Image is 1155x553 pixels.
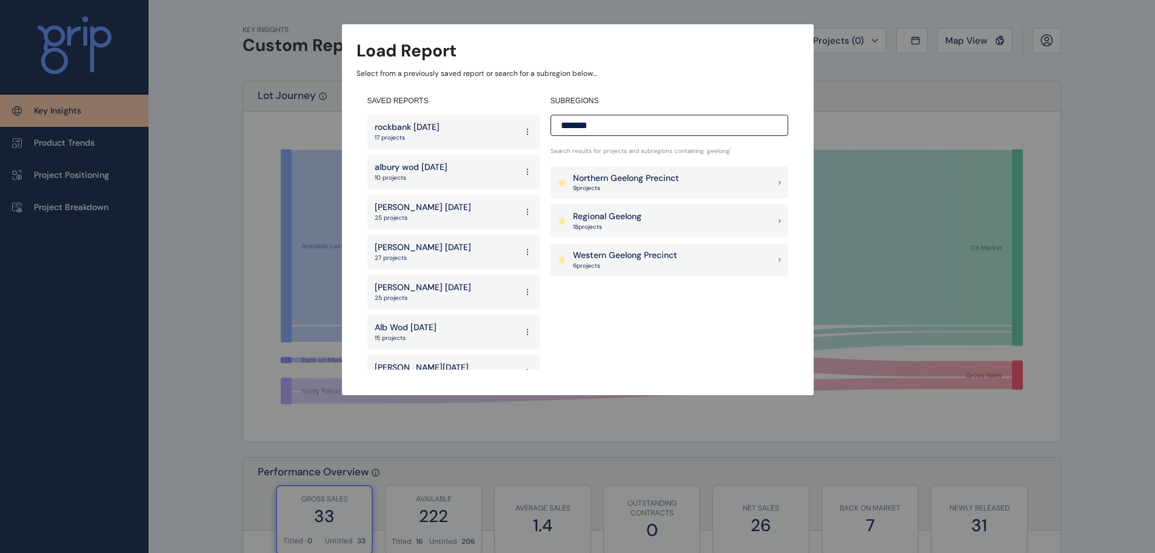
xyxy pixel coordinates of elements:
[573,184,679,192] p: 9 project s
[375,214,471,222] p: 25 projects
[551,96,788,106] h4: SUBREGIONS
[375,254,471,262] p: 27 projects
[573,211,641,223] p: Regional Geelong
[375,322,437,334] p: Alb Wod [DATE]
[375,362,469,374] p: [PERSON_NAME][DATE]
[573,172,679,185] p: Northern Geelong Precinct
[375,282,471,294] p: [PERSON_NAME] [DATE]
[375,242,471,254] p: [PERSON_NAME] [DATE]
[357,69,799,79] p: Select from a previously saved report or search for a subregion below...
[357,39,457,63] h3: Load Report
[375,202,471,214] p: [PERSON_NAME] [DATE]
[375,334,437,342] p: 15 projects
[375,174,447,182] p: 10 projects
[551,147,788,155] p: Search results for projects and subregions containing ' geelong '
[375,134,440,142] p: 17 projects
[573,262,677,270] p: 6 project s
[375,161,447,174] p: albury wod [DATE]
[573,249,677,262] p: Western Geelong Precinct
[375,121,440,134] p: rockbank [DATE]
[375,294,471,302] p: 25 projects
[367,96,540,106] h4: SAVED REPORTS
[573,223,641,231] p: 18 project s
